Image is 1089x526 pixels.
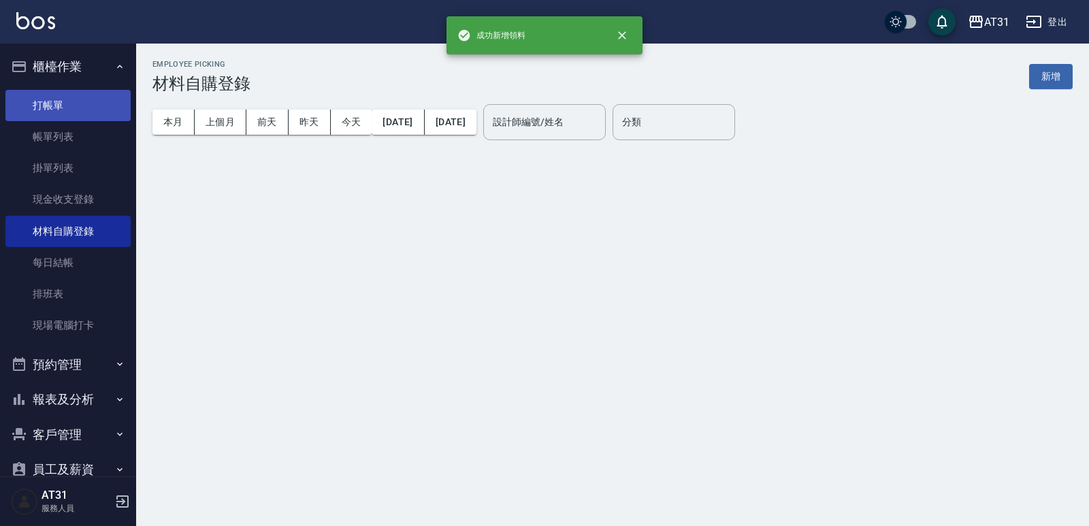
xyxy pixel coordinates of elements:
a: 排班表 [5,278,131,310]
button: 本月 [152,110,195,135]
button: 上個月 [195,110,246,135]
button: 報表及分析 [5,382,131,417]
button: 登出 [1020,10,1073,35]
button: close [607,20,637,50]
button: 預約管理 [5,347,131,382]
h3: 材料自購登錄 [152,74,250,93]
a: 材料自購登錄 [5,216,131,247]
img: Logo [16,12,55,29]
button: AT31 [962,8,1015,36]
a: 每日結帳 [5,247,131,278]
button: 昨天 [289,110,331,135]
div: AT31 [984,14,1009,31]
h2: Employee Picking [152,60,250,69]
button: [DATE] [425,110,476,135]
button: save [928,8,956,35]
button: 新增 [1029,64,1073,89]
h5: AT31 [42,489,111,502]
button: 櫃檯作業 [5,49,131,84]
p: 服務人員 [42,502,111,514]
a: 現金收支登錄 [5,184,131,215]
button: 員工及薪資 [5,452,131,487]
a: 新增 [1029,69,1073,82]
a: 現場電腦打卡 [5,310,131,341]
span: 成功新增領料 [457,29,525,42]
button: [DATE] [372,110,424,135]
a: 打帳單 [5,90,131,121]
a: 掛單列表 [5,152,131,184]
button: 今天 [331,110,372,135]
button: 前天 [246,110,289,135]
button: 客戶管理 [5,417,131,453]
img: Person [11,488,38,515]
a: 帳單列表 [5,121,131,152]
